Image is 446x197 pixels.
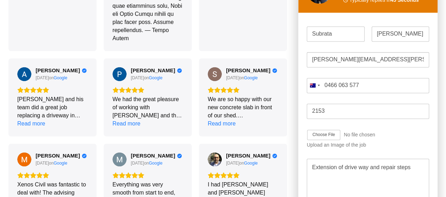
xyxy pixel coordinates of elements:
[131,67,182,74] a: Review by Penny Stylianou
[208,152,222,166] img: John Tsoutras
[208,67,222,81] img: Scott Prioste
[17,172,88,178] div: Rating: 5.0 out of 5
[82,153,87,158] div: Verified Customer
[54,160,67,166] div: Google
[131,153,182,159] a: Review by Mani G
[307,142,429,148] div: Upload an Image of the job
[36,153,87,159] a: Review by Monique Pereira
[226,160,239,166] div: [DATE]
[36,153,80,159] span: [PERSON_NAME]
[112,67,127,81] img: Penny Stylianou
[208,95,278,119] div: We are so happy with our new concrete slab in front of our shed. [PERSON_NAME] and [PERSON_NAME] ...
[54,75,67,81] a: View on Google
[17,152,31,166] img: Monique Pereira
[112,67,127,81] a: View on Google
[131,75,144,81] div: [DATE]
[112,172,183,178] div: Rating: 5.0 out of 5
[372,26,429,42] input: Last Name
[131,75,149,81] div: on
[131,160,144,166] div: [DATE]
[177,68,182,73] div: Verified Customer
[307,78,429,93] input: Mobile
[82,68,87,73] div: Verified Customer
[307,104,429,119] input: Post Code: E.g 2000
[131,160,149,166] div: on
[244,75,258,81] a: View on Google
[54,75,67,81] div: Google
[244,160,258,166] div: Google
[131,67,175,74] span: [PERSON_NAME]
[208,87,278,93] div: Rating: 5.0 out of 5
[54,160,67,166] a: View on Google
[208,172,278,178] div: Rating: 5.0 out of 5
[226,67,277,74] a: Review by Scott Prioste
[149,160,163,166] a: View on Google
[208,119,236,128] div: Read more
[17,119,45,128] div: Read more
[17,95,88,119] div: [PERSON_NAME] and his team did a great job replacing a driveway in [GEOGRAPHIC_DATA] for me. The ...
[244,75,258,81] div: Google
[226,153,277,159] a: Review by John Tsoutras
[17,67,31,81] img: Andrew Stassen
[36,67,80,74] span: [PERSON_NAME]
[17,87,88,93] div: Rating: 5.0 out of 5
[272,153,277,158] div: Verified Customer
[226,67,270,74] span: [PERSON_NAME]
[112,152,127,166] img: Mani G
[36,160,49,166] div: [DATE]
[112,152,127,166] a: View on Google
[272,68,277,73] div: Verified Customer
[177,153,182,158] div: Verified Customer
[112,95,183,119] div: We had the great pleasure of working with [PERSON_NAME] and the team. From our first meeting to t...
[226,153,270,159] span: [PERSON_NAME]
[307,52,429,67] input: Email
[307,26,365,42] input: First Name
[36,75,54,81] div: on
[17,67,31,81] a: View on Google
[149,160,163,166] div: Google
[244,160,258,166] a: View on Google
[36,67,87,74] a: Review by Andrew Stassen
[36,75,49,81] div: [DATE]
[149,75,163,81] a: View on Google
[17,152,31,166] a: View on Google
[226,75,244,81] div: on
[208,67,222,81] a: View on Google
[226,75,239,81] div: [DATE]
[208,152,222,166] a: View on Google
[112,87,183,93] div: Rating: 5.0 out of 5
[36,160,54,166] div: on
[307,78,322,93] button: Selected country
[149,75,163,81] div: Google
[131,153,175,159] span: [PERSON_NAME]
[226,160,244,166] div: on
[112,119,140,128] div: Read more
